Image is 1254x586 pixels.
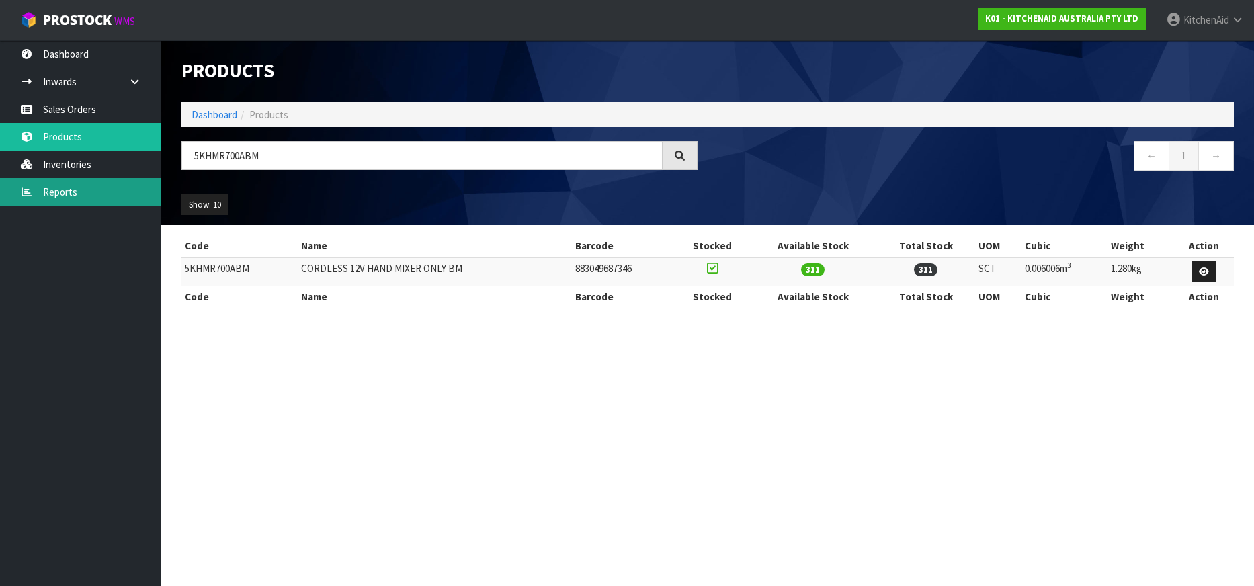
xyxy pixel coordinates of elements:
button: Show: 10 [181,194,228,216]
a: Dashboard [192,108,237,121]
th: Code [181,235,298,257]
img: cube-alt.png [20,11,37,28]
th: Total Stock [876,286,975,308]
th: Available Stock [749,286,876,308]
input: Search products [181,141,663,170]
td: 0.006006m [1021,257,1108,286]
td: 1.280kg [1107,257,1173,286]
th: Cubic [1021,235,1108,257]
th: Weight [1107,235,1173,257]
th: UOM [975,286,1021,308]
th: Stocked [675,286,749,308]
a: 1 [1169,141,1199,170]
span: ProStock [43,11,112,29]
span: KitchenAid [1183,13,1229,26]
td: 883049687346 [572,257,675,286]
td: 5KHMR700ABM [181,257,298,286]
span: 311 [801,263,825,276]
td: SCT [975,257,1021,286]
th: Code [181,286,298,308]
span: 311 [914,263,937,276]
th: Cubic [1021,286,1108,308]
th: Weight [1107,286,1173,308]
th: Name [298,235,572,257]
small: WMS [114,15,135,28]
th: Name [298,286,572,308]
a: → [1198,141,1234,170]
th: Stocked [675,235,749,257]
th: Barcode [572,286,675,308]
td: CORDLESS 12V HAND MIXER ONLY BM [298,257,572,286]
th: Barcode [572,235,675,257]
th: UOM [975,235,1021,257]
h1: Products [181,60,698,82]
th: Available Stock [749,235,876,257]
th: Total Stock [876,235,975,257]
sup: 3 [1067,261,1071,270]
th: Action [1173,286,1234,308]
nav: Page navigation [718,141,1234,174]
th: Action [1173,235,1234,257]
strong: K01 - KITCHENAID AUSTRALIA PTY LTD [985,13,1138,24]
a: ← [1134,141,1169,170]
span: Products [249,108,288,121]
